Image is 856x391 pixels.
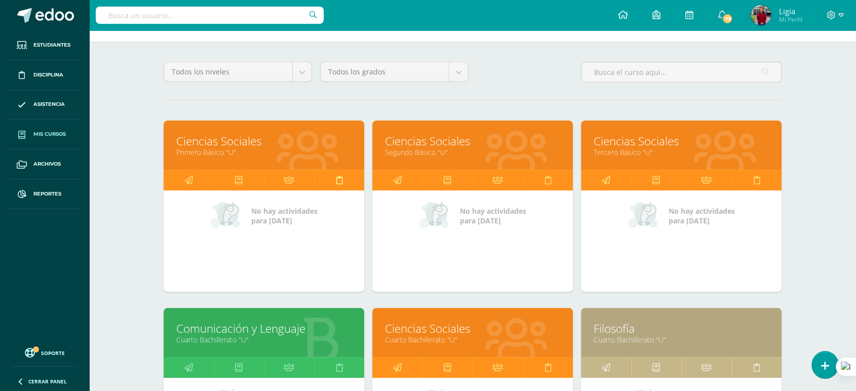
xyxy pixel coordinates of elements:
[33,190,61,198] span: Reportes
[669,206,735,225] span: No hay actividades para [DATE]
[33,71,63,79] span: Disciplina
[581,62,781,82] input: Busca el curso aquí...
[12,345,77,359] a: Soporte
[176,147,352,157] a: Primero Básico "U"
[176,335,352,344] a: Cuarto Bachillerato "U"
[328,62,441,82] span: Todos los grados
[176,133,352,149] a: Ciencias Sociales
[385,133,560,149] a: Ciencias Sociales
[385,335,560,344] a: Cuarto Bachillerato "U"
[41,349,65,357] span: Soporte
[33,41,70,49] span: Estudiantes
[8,30,81,60] a: Estudiantes
[385,147,560,157] a: Segundo Básico "U"
[594,321,769,336] a: Filosofía
[33,130,66,138] span: Mis cursos
[594,133,769,149] a: Ciencias Sociales
[8,90,81,120] a: Asistencia
[251,206,318,225] span: No hay actividades para [DATE]
[779,15,802,24] span: Mi Perfil
[33,160,61,168] span: Archivos
[8,60,81,90] a: Disciplina
[8,179,81,209] a: Reportes
[164,62,312,82] a: Todos los niveles
[779,6,802,16] span: Ligia
[33,100,65,108] span: Asistencia
[172,62,285,82] span: Todos los niveles
[8,120,81,149] a: Mis cursos
[176,321,352,336] a: Comunicación y Lenguaje
[419,201,453,231] img: no_activities_small.png
[722,13,733,24] span: 79
[8,149,81,179] a: Archivos
[751,5,771,25] img: e66938ea6f53d621eb85b78bb3ab8b81.png
[96,7,324,24] input: Busca un usuario...
[28,378,67,385] span: Cerrar panel
[594,147,769,157] a: Tercero Básico "U"
[594,335,769,344] a: Cuarto Bachillerato "U"
[460,206,526,225] span: No hay actividades para [DATE]
[385,321,560,336] a: Ciencias Sociales
[211,201,244,231] img: no_activities_small.png
[628,201,662,231] img: no_activities_small.png
[321,62,468,82] a: Todos los grados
